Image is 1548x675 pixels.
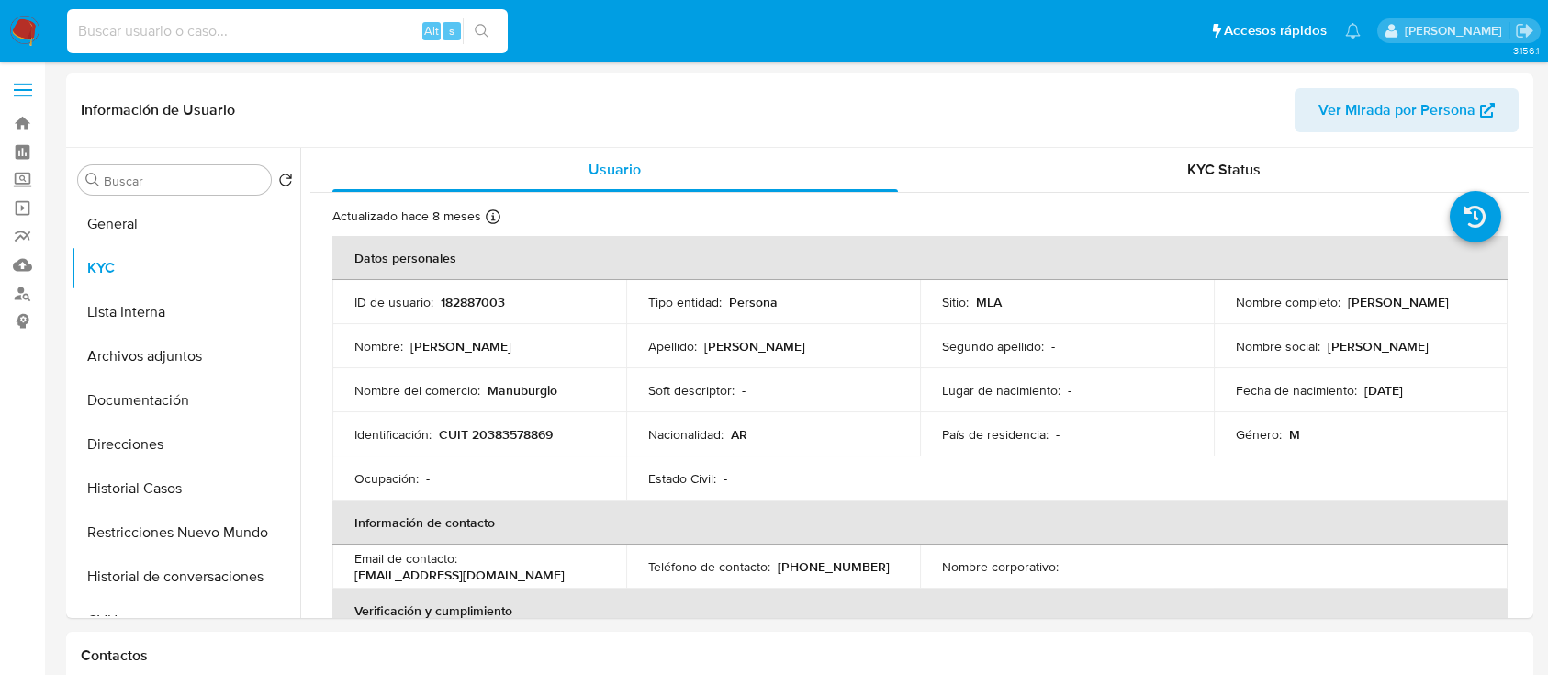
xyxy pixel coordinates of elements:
[942,382,1060,399] p: Lugar de nacimiento :
[278,173,293,193] button: Volver al orden por defecto
[1289,426,1300,443] p: M
[648,338,697,354] p: Apellido :
[1295,88,1519,132] button: Ver Mirada por Persona
[1051,338,1055,354] p: -
[71,334,300,378] button: Archivos adjuntos
[81,647,1519,665] h1: Contactos
[731,426,747,443] p: AR
[976,294,1002,310] p: MLA
[71,555,300,599] button: Historial de conversaciones
[354,470,419,487] p: Ocupación :
[1236,426,1282,443] p: Género :
[1328,338,1429,354] p: [PERSON_NAME]
[488,382,557,399] p: Manuburgio
[729,294,778,310] p: Persona
[441,294,505,310] p: 182887003
[71,422,300,467] button: Direcciones
[71,290,300,334] button: Lista Interna
[1405,22,1509,39] p: florencia.merelli@mercadolibre.com
[648,426,724,443] p: Nacionalidad :
[648,470,716,487] p: Estado Civil :
[1318,88,1475,132] span: Ver Mirada por Persona
[71,246,300,290] button: KYC
[942,558,1059,575] p: Nombre corporativo :
[67,19,508,43] input: Buscar usuario o caso...
[648,382,735,399] p: Soft descriptor :
[71,599,300,643] button: CVU
[449,22,454,39] span: s
[71,378,300,422] button: Documentación
[354,338,403,354] p: Nombre :
[81,101,235,119] h1: Información de Usuario
[1236,382,1357,399] p: Fecha de nacimiento :
[1364,382,1403,399] p: [DATE]
[778,558,890,575] p: [PHONE_NUMBER]
[1066,558,1070,575] p: -
[354,294,433,310] p: ID de usuario :
[1236,294,1340,310] p: Nombre completo :
[648,558,770,575] p: Teléfono de contacto :
[942,294,969,310] p: Sitio :
[589,159,641,180] span: Usuario
[354,382,480,399] p: Nombre del comercio :
[942,338,1044,354] p: Segundo apellido :
[704,338,805,354] p: [PERSON_NAME]
[1236,338,1320,354] p: Nombre social :
[104,173,264,189] input: Buscar
[1056,426,1060,443] p: -
[71,467,300,511] button: Historial Casos
[1068,382,1071,399] p: -
[1345,23,1361,39] a: Notificaciones
[724,470,727,487] p: -
[742,382,746,399] p: -
[1224,21,1327,40] span: Accesos rápidos
[463,18,500,44] button: search-icon
[424,22,439,39] span: Alt
[426,470,430,487] p: -
[332,501,1508,545] th: Información de contacto
[354,567,565,583] p: [EMAIL_ADDRESS][DOMAIN_NAME]
[71,511,300,555] button: Restricciones Nuevo Mundo
[354,426,432,443] p: Identificación :
[85,173,100,187] button: Buscar
[1187,159,1261,180] span: KYC Status
[410,338,511,354] p: [PERSON_NAME]
[71,202,300,246] button: General
[648,294,722,310] p: Tipo entidad :
[1348,294,1449,310] p: [PERSON_NAME]
[332,208,481,225] p: Actualizado hace 8 meses
[332,589,1508,633] th: Verificación y cumplimiento
[332,236,1508,280] th: Datos personales
[439,426,553,443] p: CUIT 20383578869
[1515,21,1534,40] a: Salir
[354,550,457,567] p: Email de contacto :
[942,426,1049,443] p: País de residencia :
